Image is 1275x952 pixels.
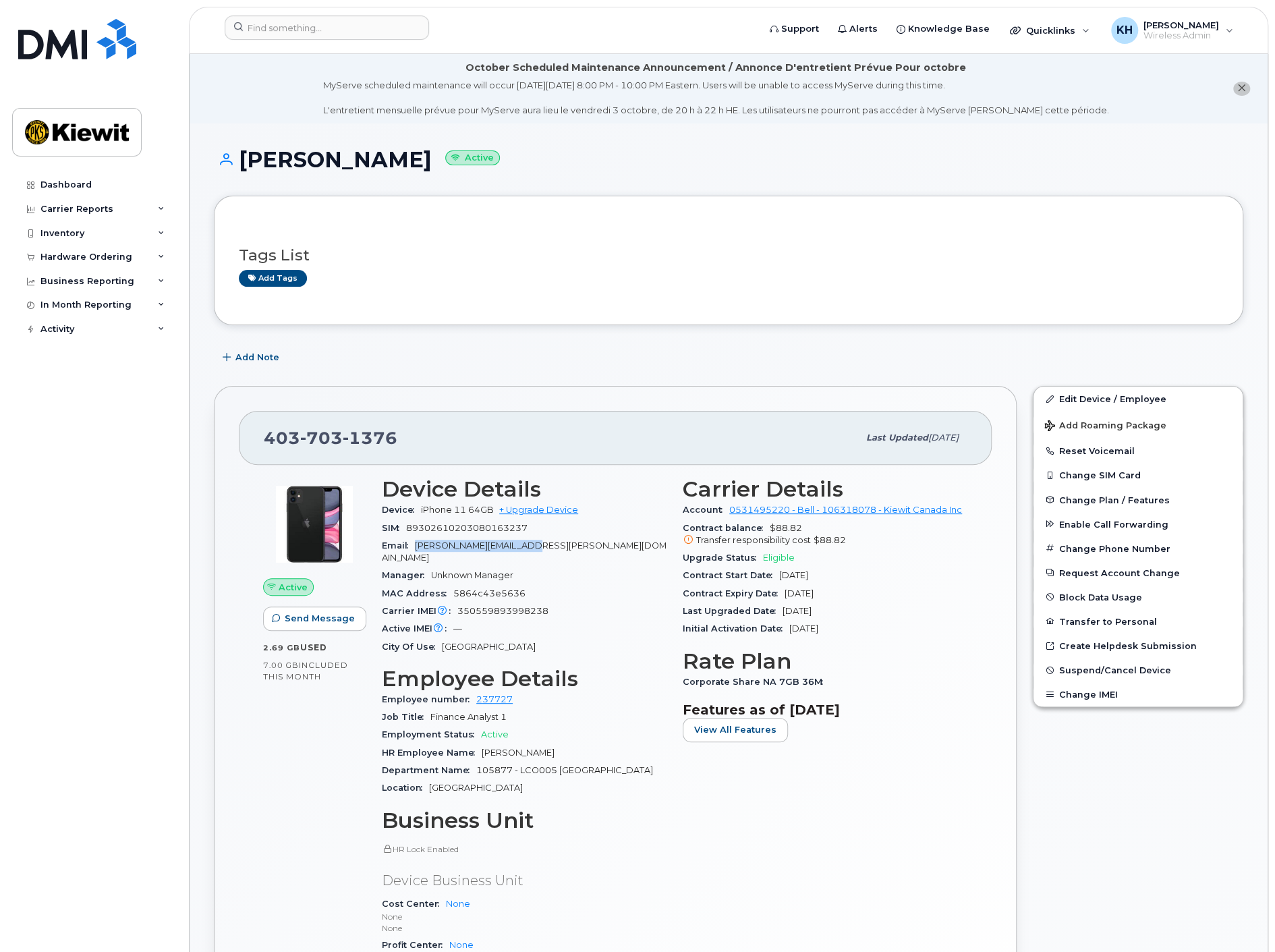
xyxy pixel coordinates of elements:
button: Change Plan / Features [1033,488,1243,512]
span: — [453,623,462,634]
span: Add Roaming Package [1044,420,1166,433]
button: Transfer to Personal [1033,609,1243,634]
span: Last updated [866,432,928,443]
h3: Carrier Details [683,477,967,501]
button: Enable Call Forwarding [1033,512,1243,536]
span: included this month [263,660,348,682]
span: 703 [300,428,343,448]
span: HR Employee Name [382,748,482,758]
span: 350559893998238 [457,606,548,616]
span: Contract Expiry Date [683,588,785,598]
span: Contract Start Date [683,570,779,580]
span: Initial Activation Date [683,623,789,634]
h3: Device Details [382,477,667,501]
span: Send Message [285,612,355,625]
span: Carrier IMEI [382,606,457,616]
span: Eligible [763,553,795,563]
span: Finance Analyst 1 [430,712,507,722]
small: Active [445,150,500,166]
p: HR Lock Enabled [382,843,667,855]
span: Manager [382,570,431,580]
span: Active [279,581,308,594]
a: 237727 [476,694,513,704]
span: 5864c43e5636 [453,588,526,598]
span: Employee number [382,694,476,704]
span: [DATE] [785,588,814,598]
button: close notification [1233,82,1250,96]
span: $88.82 [683,523,967,547]
span: Enable Call Forwarding [1059,519,1168,529]
span: Active IMEI [382,623,453,634]
h3: Rate Plan [683,649,967,673]
img: iPhone_11.jpg [274,484,355,565]
span: SIM [382,523,406,533]
span: [PERSON_NAME][EMAIL_ADDRESS][PERSON_NAME][DOMAIN_NAME] [382,540,667,563]
span: [GEOGRAPHIC_DATA] [442,642,536,652]
span: [DATE] [783,606,812,616]
a: 0531495220 - Bell - 106318078 - Kiewit Canada Inc [729,505,962,515]
span: 105877 - LCO005 [GEOGRAPHIC_DATA] [476,765,653,775]
span: Last Upgraded Date [683,606,783,616]
span: Transfer responsibility cost [696,535,811,545]
button: View All Features [683,718,788,742]
span: Employment Status [382,729,481,739]
span: Contract balance [683,523,770,533]
a: None [449,940,474,950]
span: 2.69 GB [263,643,300,652]
span: 7.00 GB [263,661,299,670]
span: 403 [264,428,397,448]
span: Unknown Manager [431,570,513,580]
span: $88.82 [814,535,846,545]
button: Change IMEI [1033,682,1243,706]
button: Change Phone Number [1033,536,1243,561]
span: Cost Center [382,899,446,909]
span: Add Note [235,351,279,364]
span: MAC Address [382,588,453,598]
button: Add Note [214,345,291,370]
a: Edit Device / Employee [1033,387,1243,411]
span: Change Plan / Features [1059,495,1170,505]
a: None [446,899,470,909]
button: Block Data Usage [1033,585,1243,609]
span: Email [382,540,415,551]
div: October Scheduled Maintenance Announcement / Annonce D'entretient Prévue Pour octobre [465,61,966,75]
p: None [382,922,667,934]
a: Add tags [239,270,307,287]
button: Send Message [263,607,366,631]
button: Add Roaming Package [1033,411,1243,439]
span: Corporate Share NA 7GB 36M [683,677,830,687]
button: Request Account Change [1033,561,1243,585]
h3: Tags List [239,247,1218,264]
span: Suspend/Cancel Device [1059,665,1171,675]
span: City Of Use [382,642,442,652]
span: View All Features [694,723,776,736]
span: Device [382,505,421,515]
span: [PERSON_NAME] [482,748,555,758]
span: [DATE] [928,432,959,443]
h1: [PERSON_NAME] [214,148,1243,171]
a: + Upgrade Device [499,505,578,515]
h3: Features as of [DATE] [683,702,967,718]
span: Active [481,729,509,739]
span: Account [683,505,729,515]
p: Device Business Unit [382,871,667,891]
p: None [382,911,667,922]
div: MyServe scheduled maintenance will occur [DATE][DATE] 8:00 PM - 10:00 PM Eastern. Users will be u... [323,79,1109,117]
button: Change SIM Card [1033,463,1243,487]
h3: Business Unit [382,808,667,833]
span: Location [382,783,429,793]
span: 89302610203080163237 [406,523,528,533]
h3: Employee Details [382,667,667,691]
span: Job Title [382,712,430,722]
span: Profit Center [382,940,449,950]
span: iPhone 11 64GB [421,505,494,515]
span: [DATE] [779,570,808,580]
span: used [300,642,327,652]
span: [GEOGRAPHIC_DATA] [429,783,523,793]
span: 1376 [343,428,397,448]
span: Upgrade Status [683,553,763,563]
button: Suspend/Cancel Device [1033,658,1243,682]
span: [DATE] [789,623,818,634]
button: Reset Voicemail [1033,439,1243,463]
a: Create Helpdesk Submission [1033,634,1243,658]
